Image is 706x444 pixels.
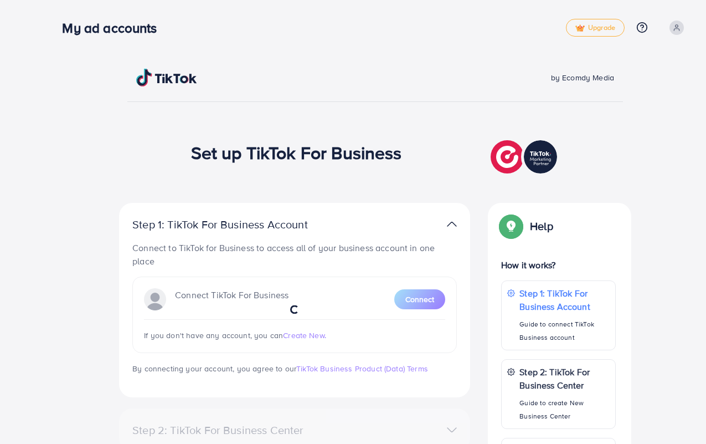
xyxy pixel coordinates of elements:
p: Step 2: TikTok For Business Center [519,365,610,392]
span: by Ecomdy Media [551,72,614,83]
p: Step 1: TikTok For Business Account [132,218,343,231]
p: Guide to create New Business Center [519,396,610,423]
img: Popup guide [501,216,521,236]
img: TikTok partner [447,216,457,232]
p: How it works? [501,258,616,272]
img: TikTok [136,69,197,86]
img: TikTok partner [491,137,560,176]
span: Upgrade [575,24,615,32]
h1: Set up TikTok For Business [191,142,402,163]
p: Help [530,220,553,233]
h3: My ad accounts [62,20,166,36]
p: Step 1: TikTok For Business Account [519,287,610,313]
p: Guide to connect TikTok Business account [519,318,610,344]
a: tickUpgrade [566,19,625,37]
img: tick [575,24,585,32]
